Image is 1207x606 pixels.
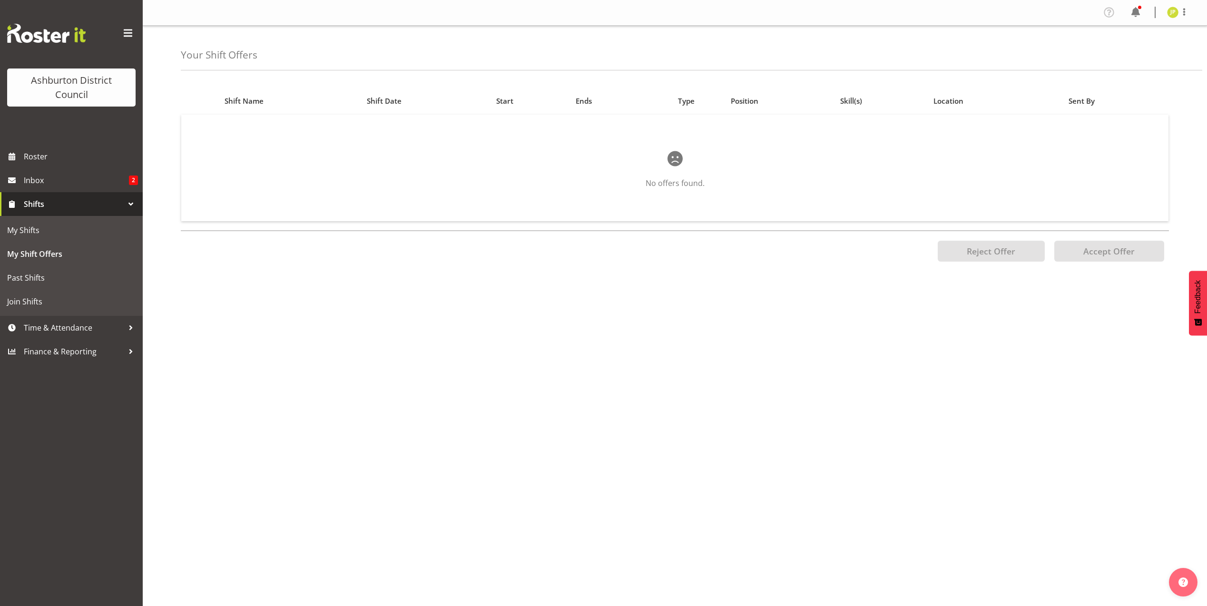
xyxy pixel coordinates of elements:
[24,173,129,187] span: Inbox
[1167,7,1178,18] img: jacqueline-paterson11031.jpg
[731,96,758,107] span: Position
[24,321,124,335] span: Time & Attendance
[2,242,140,266] a: My Shift Offers
[212,177,1138,189] p: No offers found.
[24,197,124,211] span: Shifts
[7,294,136,309] span: Join Shifts
[129,176,138,185] span: 2
[840,96,862,107] span: Skill(s)
[576,96,592,107] span: Ends
[367,96,402,107] span: Shift Date
[678,96,695,107] span: Type
[24,149,138,164] span: Roster
[7,271,136,285] span: Past Shifts
[7,247,136,261] span: My Shift Offers
[1189,271,1207,335] button: Feedback - Show survey
[2,218,140,242] a: My Shifts
[967,245,1015,257] span: Reject Offer
[938,241,1045,262] button: Reject Offer
[181,49,257,60] h4: Your Shift Offers
[1069,96,1095,107] span: Sent By
[17,73,126,102] div: Ashburton District Council
[1054,241,1164,262] button: Accept Offer
[1194,280,1202,313] span: Feedback
[1178,577,1188,587] img: help-xxl-2.png
[225,96,264,107] span: Shift Name
[933,96,963,107] span: Location
[24,344,124,359] span: Finance & Reporting
[496,96,513,107] span: Start
[2,290,140,313] a: Join Shifts
[7,223,136,237] span: My Shifts
[2,266,140,290] a: Past Shifts
[7,24,86,43] img: Rosterit website logo
[1083,245,1135,257] span: Accept Offer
